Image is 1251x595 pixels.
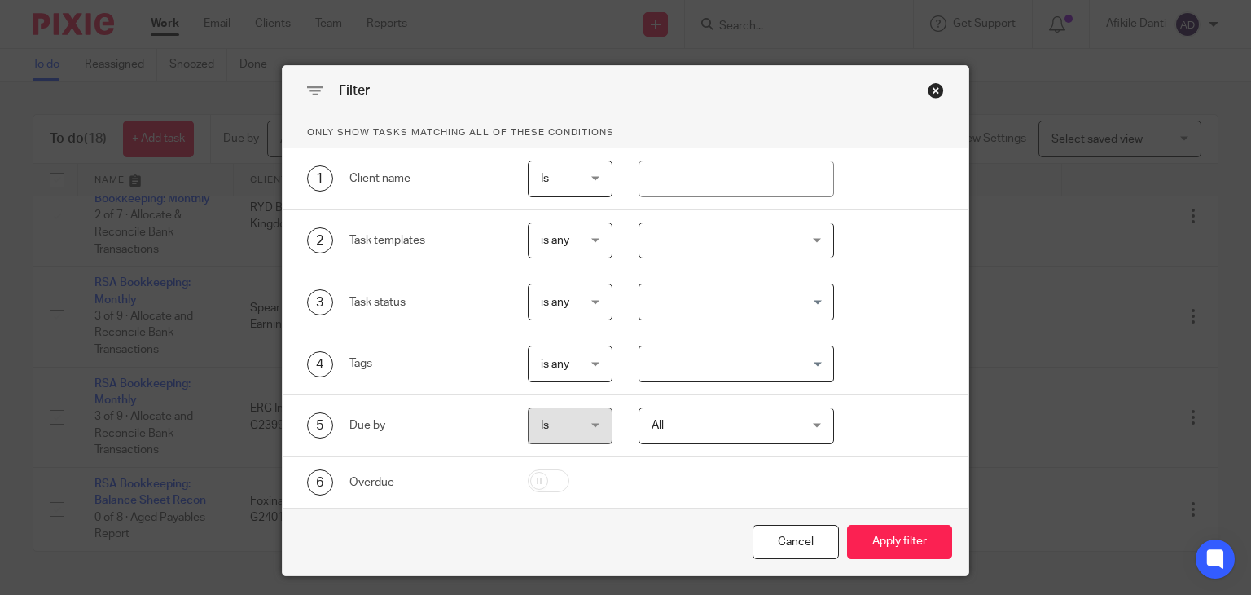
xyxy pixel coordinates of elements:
[753,525,839,560] div: Close this dialog window
[307,412,333,439] div: 5
[349,355,503,372] div: Tags
[928,82,944,99] div: Close this dialog window
[339,84,370,97] span: Filter
[307,289,333,315] div: 3
[349,294,503,311] div: Task status
[639,346,834,382] div: Search for option
[641,288,824,316] input: Search for option
[349,170,503,187] div: Client name
[283,117,969,148] p: Only show tasks matching all of these conditions
[541,173,549,184] span: Is
[641,350,824,378] input: Search for option
[307,351,333,377] div: 4
[541,297,569,308] span: is any
[307,227,333,253] div: 2
[307,469,333,496] div: 6
[652,420,664,431] span: All
[349,474,503,491] div: Overdue
[349,232,503,249] div: Task templates
[541,235,569,246] span: is any
[541,359,569,370] span: is any
[847,525,952,560] button: Apply filter
[307,165,333,192] div: 1
[639,284,834,320] div: Search for option
[349,417,503,434] div: Due by
[541,420,549,431] span: Is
